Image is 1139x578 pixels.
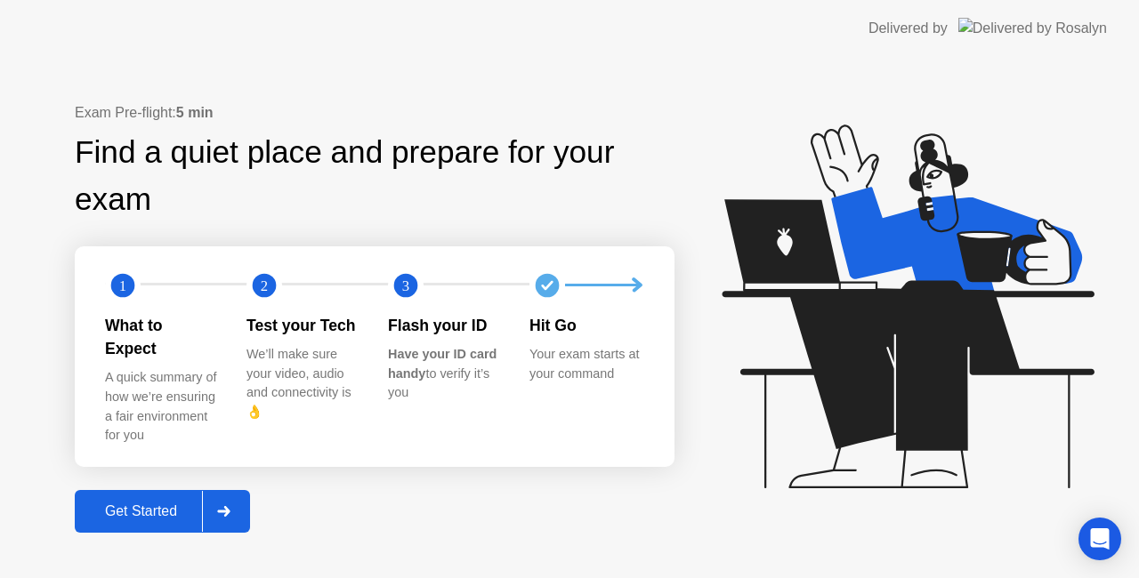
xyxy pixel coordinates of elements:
div: A quick summary of how we’re ensuring a fair environment for you [105,368,218,445]
div: Find a quiet place and prepare for your exam [75,129,675,223]
button: Get Started [75,490,250,533]
div: Your exam starts at your command [529,345,642,383]
img: Delivered by Rosalyn [958,18,1107,38]
b: Have your ID card handy [388,347,497,381]
div: to verify it’s you [388,345,501,403]
div: Delivered by [868,18,948,39]
b: 5 min [176,105,214,120]
text: 3 [402,277,409,293]
div: Get Started [80,503,202,519]
div: Exam Pre-flight: [75,102,675,124]
div: Flash your ID [388,314,501,337]
text: 2 [261,277,268,293]
div: What to Expect [105,314,218,361]
div: We’ll make sure your video, audio and connectivity is 👌 [246,345,359,421]
div: Open Intercom Messenger [1078,518,1121,560]
div: Hit Go [529,314,642,337]
div: Test your Tech [246,314,359,337]
text: 1 [119,277,126,293]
